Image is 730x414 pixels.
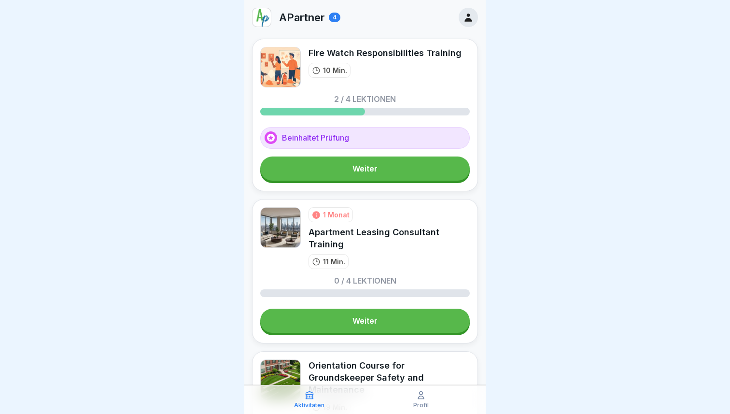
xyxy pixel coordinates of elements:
a: Weiter [260,157,470,181]
p: 2 / 4 Lektionen [334,95,396,103]
a: Weiter [260,309,470,333]
div: Beinhaltet Prüfung [260,127,470,149]
div: 1 Monat [323,210,350,220]
div: Orientation Course for Groundskeeper Safety and Maintenance [309,359,470,396]
div: Fire Watch Responsibilities Training [309,47,462,59]
p: 11 Min. [323,257,345,267]
p: 10 Min. [323,65,347,75]
img: jco9827bzekxg8sgu9pkyqzc.png [260,207,301,248]
div: 4 [329,13,340,22]
img: qj7lukipq1gzpoku5a7q73u1.png [260,359,301,400]
p: 0 / 4 Lektionen [334,277,396,285]
p: Profil [413,402,429,409]
p: APartner [279,11,325,24]
p: Aktivitäten [294,402,324,409]
img: h37bjt4bvpoadzwqiwjtfndf.png [260,47,301,87]
img: s1c8o614ygoolmdbrahy44oj.png [253,8,271,27]
div: Apartment Leasing Consultant Training [309,226,470,250]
